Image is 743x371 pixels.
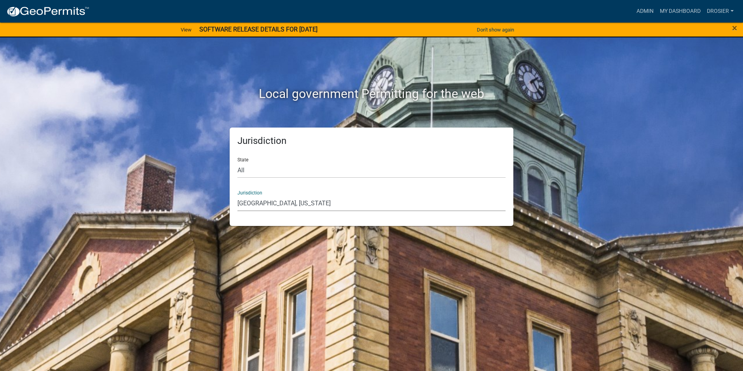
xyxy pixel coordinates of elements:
h2: Local government Permitting for the web [156,86,587,101]
strong: SOFTWARE RELEASE DETAILS FOR [DATE] [199,26,317,33]
button: Don't show again [474,23,517,36]
a: My Dashboard [657,4,704,19]
a: Admin [633,4,657,19]
h5: Jurisdiction [237,135,506,147]
button: Close [732,23,737,33]
span: × [732,23,737,33]
a: drosier [704,4,737,19]
a: View [178,23,195,36]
